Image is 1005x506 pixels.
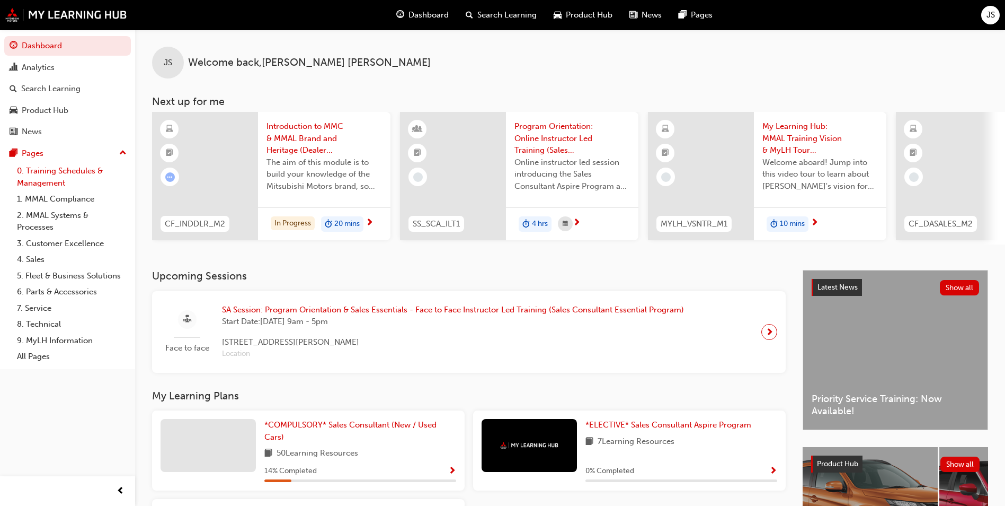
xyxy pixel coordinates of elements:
[477,9,537,21] span: Search Learning
[4,122,131,142] a: News
[117,485,124,498] span: prev-icon
[811,219,819,228] span: next-icon
[457,4,545,26] a: search-iconSearch Learning
[981,6,1000,24] button: JS
[573,219,581,228] span: next-icon
[264,447,272,460] span: book-icon
[222,304,684,316] span: SA Session: Program Orientation & Sales Essentials - Face to Face Instructor Led Training (Sales ...
[13,316,131,333] a: 8. Technical
[165,218,225,230] span: CF_INDDLR_M2
[691,9,713,21] span: Pages
[621,4,670,26] a: news-iconNews
[222,316,684,328] span: Start Date: [DATE] 9am - 5pm
[414,123,421,136] span: learningResourceType_INSTRUCTOR_LED-icon
[940,280,980,295] button: Show all
[585,465,634,477] span: 0 % Completed
[161,342,214,354] span: Face to face
[10,41,17,51] span: guage-icon
[4,58,131,77] a: Analytics
[408,9,449,21] span: Dashboard
[13,300,131,317] a: 7. Service
[598,435,674,449] span: 7 Learning Resources
[563,217,568,231] span: calendar-icon
[986,9,995,21] span: JS
[13,268,131,284] a: 5. Fleet & Business Solutions
[414,146,421,160] span: booktick-icon
[500,442,558,449] img: mmal
[4,36,131,56] a: Dashboard
[940,457,980,472] button: Show all
[10,63,17,73] span: chart-icon
[629,8,637,22] span: news-icon
[266,156,382,193] span: The aim of this module is to build your knowledge of the Mitsubishi Motors brand, so you can demo...
[910,123,917,136] span: learningResourceType_ELEARNING-icon
[585,435,593,449] span: book-icon
[817,283,858,292] span: Latest News
[277,447,358,460] span: 50 Learning Resources
[22,62,55,74] div: Analytics
[152,390,786,402] h3: My Learning Plans
[762,156,878,193] span: Welcome aboard! Jump into this video tour to learn about [PERSON_NAME]'s vision for your learning...
[10,127,17,137] span: news-icon
[909,172,919,182] span: learningRecordVerb_NONE-icon
[22,126,42,138] div: News
[166,123,173,136] span: learningResourceType_ELEARNING-icon
[909,218,973,230] span: CF_DASALES_M2
[662,146,669,160] span: booktick-icon
[22,104,68,117] div: Product Hub
[21,83,81,95] div: Search Learning
[13,163,131,191] a: 0. Training Schedules & Management
[780,218,805,230] span: 10 mins
[152,112,390,240] a: CF_INDDLR_M2Introduction to MMC & MMAL Brand and Heritage (Dealer Induction)The aim of this modul...
[514,156,630,193] span: Online instructor led session introducing the Sales Consultant Aspire Program and outlining what ...
[13,333,131,349] a: 9. MyLH Information
[152,270,786,282] h3: Upcoming Sessions
[22,147,43,160] div: Pages
[817,459,858,468] span: Product Hub
[448,467,456,476] span: Show Progress
[366,219,373,228] span: next-icon
[812,279,979,296] a: Latest NewsShow all
[188,57,431,69] span: Welcome back , [PERSON_NAME] [PERSON_NAME]
[13,191,131,207] a: 1. MMAL Compliance
[769,467,777,476] span: Show Progress
[642,9,662,21] span: News
[325,217,332,231] span: duration-icon
[222,336,684,348] span: [STREET_ADDRESS][PERSON_NAME]
[662,123,669,136] span: learningResourceType_ELEARNING-icon
[166,146,173,160] span: booktick-icon
[164,57,172,69] span: JS
[264,465,317,477] span: 14 % Completed
[466,8,473,22] span: search-icon
[334,218,360,230] span: 20 mins
[271,216,315,231] div: In Progress
[554,8,562,22] span: car-icon
[762,120,878,156] span: My Learning Hub: MMAL Training Vision & MyLH Tour (Elective)
[648,112,886,240] a: MYLH_VSNTR_M1My Learning Hub: MMAL Training Vision & MyLH Tour (Elective)Welcome aboard! Jump int...
[812,393,979,417] span: Priority Service Training: Now Available!
[266,120,382,156] span: Introduction to MMC & MMAL Brand and Heritage (Dealer Induction)
[10,106,17,116] span: car-icon
[13,348,131,365] a: All Pages
[514,120,630,156] span: Program Orientation: Online Instructor Led Training (Sales Consultant Aspire Program)
[183,313,191,326] span: sessionType_FACE_TO_FACE-icon
[679,8,687,22] span: pages-icon
[165,172,175,182] span: learningRecordVerb_ATTEMPT-icon
[803,270,988,430] a: Latest NewsShow allPriority Service Training: Now Available!
[10,84,17,94] span: search-icon
[770,217,778,231] span: duration-icon
[135,95,1005,108] h3: Next up for me
[4,79,131,99] a: Search Learning
[448,465,456,478] button: Show Progress
[661,172,671,182] span: learningRecordVerb_NONE-icon
[13,207,131,235] a: 2. MMAL Systems & Processes
[119,146,127,160] span: up-icon
[545,4,621,26] a: car-iconProduct Hub
[585,420,751,430] span: *ELECTIVE* Sales Consultant Aspire Program
[4,34,131,144] button: DashboardAnalyticsSearch LearningProduct HubNews
[413,218,460,230] span: SS_SCA_ILT1
[4,144,131,163] button: Pages
[811,456,980,473] a: Product HubShow all
[5,8,127,22] a: mmal
[585,419,755,431] a: *ELECTIVE* Sales Consultant Aspire Program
